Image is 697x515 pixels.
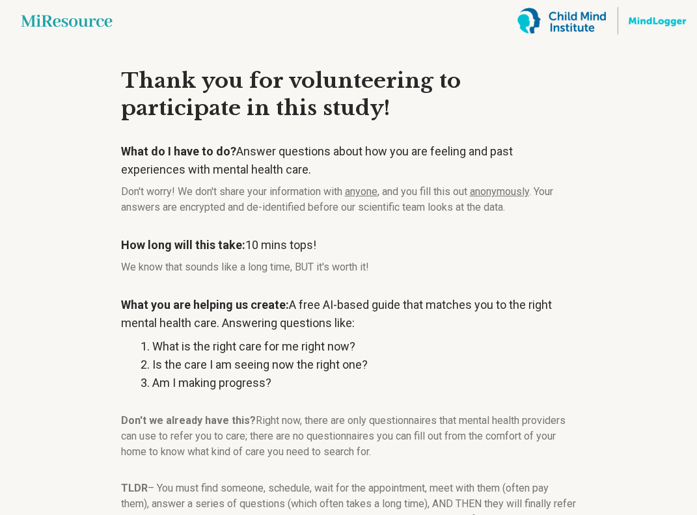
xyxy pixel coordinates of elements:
[470,185,529,198] span: anonymously
[121,184,577,215] p: Don't worry! We don't share your information with , and you fill this out . Your answers are encr...
[121,68,577,122] h3: Thank you for volunteering to participate in this study!
[121,296,577,332] p: A free AI-based guide that matches you to the right mental health care. Answering questions like:
[121,238,245,252] strong: How long will this take:
[121,142,577,179] p: Answer questions about how you are feeling and past experiences with mental health care.
[345,185,377,198] span: anyone
[121,259,577,275] p: We know that sounds like a long time, BUT it's worth it!
[121,144,236,158] strong: What do I have to do?
[152,374,577,392] li: Am I making progress?
[121,298,289,311] strong: What you are helping us create:
[152,337,577,356] li: What is the right care for me right now?
[121,413,577,460] p: Right now, there are only questionnaires that mental health providers can use to refer you to car...
[121,414,256,427] strong: Don't we already have this?
[121,482,148,494] strong: TLDR
[121,236,577,254] p: 10 mins tops!
[152,356,577,374] li: Is the care I am seeing now the right one?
